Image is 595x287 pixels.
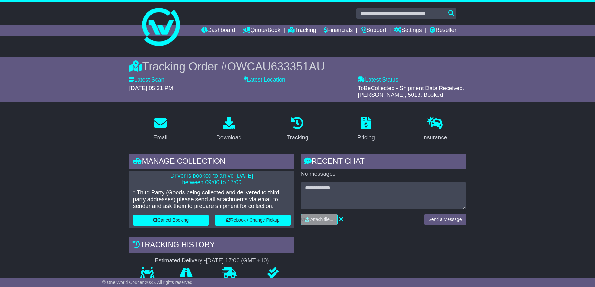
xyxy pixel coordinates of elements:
[129,60,466,73] div: Tracking Order #
[353,114,379,144] a: Pricing
[287,133,308,142] div: Tracking
[153,133,167,142] div: Email
[424,214,466,225] button: Send a Message
[422,133,447,142] div: Insurance
[129,76,164,83] label: Latest Scan
[361,25,386,36] a: Support
[227,60,325,73] span: OWCAU633351AU
[212,114,246,144] a: Download
[358,85,464,98] span: ToBeCollected - Shipment Data Received. [PERSON_NAME], 5013. Booked
[129,257,294,264] div: Estimated Delivery -
[358,76,398,83] label: Latest Status
[133,215,209,226] button: Cancel Booking
[149,114,171,144] a: Email
[357,133,375,142] div: Pricing
[215,215,291,226] button: Rebook / Change Pickup
[129,154,294,171] div: Manage collection
[129,237,294,254] div: Tracking history
[102,280,194,285] span: © One World Courier 2025. All rights reserved.
[430,25,456,36] a: Reseller
[129,85,173,91] span: [DATE] 05:31 PM
[282,114,312,144] a: Tracking
[243,25,280,36] a: Quote/Book
[324,25,353,36] a: Financials
[301,171,466,178] p: No messages
[301,154,466,171] div: RECENT CHAT
[216,133,242,142] div: Download
[133,189,291,210] p: * Third Party (Goods being collected and delivered to third party addresses) please send all atta...
[201,25,235,36] a: Dashboard
[244,76,285,83] label: Latest Location
[394,25,422,36] a: Settings
[418,114,451,144] a: Insurance
[288,25,316,36] a: Tracking
[133,173,291,186] p: Driver is booked to arrive [DATE] between 09:00 to 17:00
[206,257,269,264] div: [DATE] 17:00 (GMT +10)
